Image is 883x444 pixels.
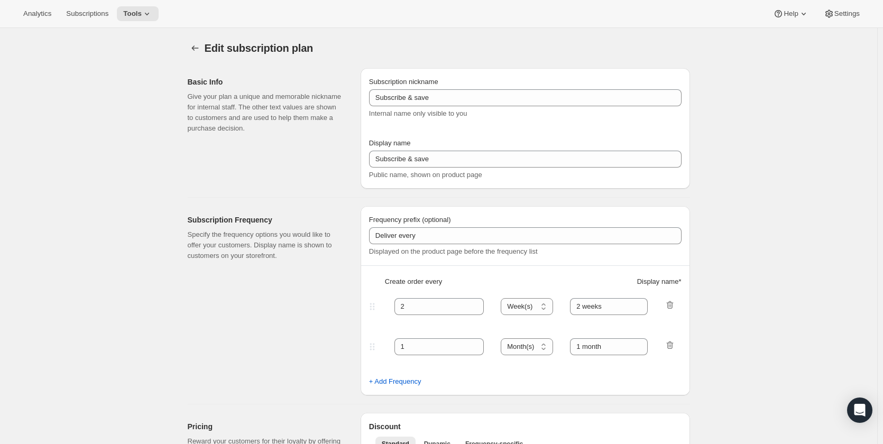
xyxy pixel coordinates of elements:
button: Settings [817,6,866,21]
span: Display name [369,139,411,147]
p: Give your plan a unique and memorable nickname for internal staff. The other text values are show... [188,91,344,134]
h2: Discount [369,421,682,432]
span: Analytics [23,10,51,18]
button: + Add Frequency [363,373,428,390]
span: Subscription nickname [369,78,438,86]
input: Deliver every [369,227,682,244]
h2: Basic Info [188,77,344,87]
button: Analytics [17,6,58,21]
button: Subscription plans [188,41,203,55]
input: 1 month [570,298,648,315]
button: Tools [117,6,159,21]
span: Tools [123,10,142,18]
span: Frequency prefix (optional) [369,216,451,224]
button: Subscriptions [60,6,115,21]
span: Public name, shown on product page [369,171,482,179]
span: Edit subscription plan [205,42,314,54]
span: Subscriptions [66,10,108,18]
div: Open Intercom Messenger [847,397,872,423]
span: Display name * [637,276,682,287]
input: Subscribe & Save [369,151,682,168]
h2: Pricing [188,421,344,432]
p: Specify the frequency options you would like to offer your customers. Display name is shown to cu... [188,229,344,261]
button: Help [767,6,815,21]
span: Create order every [385,276,442,287]
span: + Add Frequency [369,376,421,387]
input: 1 month [570,338,648,355]
span: Help [784,10,798,18]
span: Displayed on the product page before the frequency list [369,247,538,255]
span: Settings [834,10,860,18]
input: Subscribe & Save [369,89,682,106]
h2: Subscription Frequency [188,215,344,225]
span: Internal name only visible to you [369,109,467,117]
